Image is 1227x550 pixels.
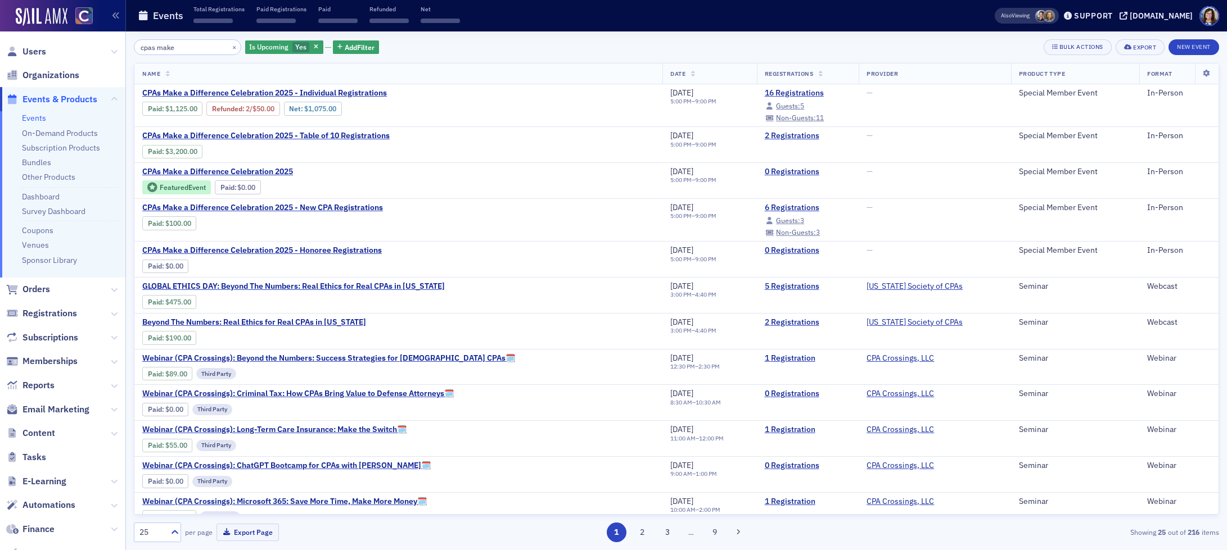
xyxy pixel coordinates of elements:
[148,513,165,521] span: :
[1019,131,1131,141] div: Special Member Event
[776,217,804,224] div: 3
[200,511,240,522] div: Third Party
[632,522,652,542] button: 2
[776,229,820,235] div: 3
[165,513,191,521] span: $149.00
[220,183,234,192] a: Paid
[22,499,75,511] span: Automations
[148,441,165,449] span: :
[22,427,55,439] span: Content
[670,388,693,398] span: [DATE]
[670,496,693,506] span: [DATE]
[6,355,78,367] a: Memberships
[148,334,162,342] a: Paid
[148,441,162,449] a: Paid
[765,317,851,328] a: 2 Registrations
[196,440,236,451] div: Third Party
[867,389,937,399] span: CPA Crossings, LLC
[867,461,937,471] span: CPA Crossings, LLC
[165,334,191,342] span: $190.00
[142,203,383,213] span: CPAs Make a Difference Celebration 2025 - New CPA Registrations
[867,317,963,328] span: Colorado Society of CPAs
[1169,39,1219,55] button: New Event
[1019,317,1131,328] div: Seminar
[1169,41,1219,51] a: New Event
[142,425,407,435] a: Webinar (CPA Crossings): Long-Term Care Insurance: Make the Switch🗓️
[6,427,55,439] a: Content
[1116,39,1165,55] button: Export
[867,497,934,507] a: CPA Crossings, LLC
[1147,167,1211,177] div: In-Person
[670,245,693,255] span: [DATE]
[670,176,692,184] time: 5:00 PM
[765,497,851,507] a: 1 Registration
[695,140,716,148] time: 9:00 PM
[1199,6,1219,26] span: Profile
[142,295,196,308] div: Paid: 6 - $47500
[1147,131,1211,141] div: In-Person
[142,474,188,488] div: Paid: 2 - $0
[142,353,515,363] span: Webinar (CPA Crossings): Beyond the Numbers: Success Strategies for Female CPAs🗓️
[249,42,288,51] span: Is Upcoming
[142,497,427,507] span: Webinar (CPA Crossings): Microsoft 365: Save More Time, Make More Money🗓️
[142,281,445,292] span: GLOBAL ETHICS DAY: Beyond The Numbers: Real Ethics for Real CPAs in Colorado
[165,104,197,113] span: $1,125.00
[867,70,898,78] span: Provider
[142,70,160,78] span: Name
[142,260,188,273] div: Paid: 2 - $0
[1120,12,1197,20] button: [DOMAIN_NAME]
[867,130,873,140] span: —
[1147,203,1211,213] div: In-Person
[142,131,390,141] span: CPAs Make a Difference Celebration 2025 - Table of 10 Registrations
[421,5,460,13] p: Net
[670,506,720,513] div: –
[148,370,165,378] span: :
[670,212,716,220] div: –
[1044,39,1112,55] button: Bulk Actions
[142,331,196,344] div: Paid: 2 - $19000
[765,389,851,399] a: 0 Registrations
[1074,11,1113,21] div: Support
[148,477,165,485] span: :
[670,327,716,334] div: –
[142,389,454,399] span: Webinar (CPA Crossings): Criminal Tax: How CPAs Bring Value to Defense Attorneys🗓️
[22,523,55,535] span: Finance
[148,147,162,156] a: Paid
[237,183,255,192] span: $0.00
[670,363,720,370] div: –
[1147,497,1211,507] div: Webinar
[256,5,306,13] p: Paid Registrations
[142,88,437,98] a: CPAs Make a Difference Celebration 2025 - Individual Registrations
[670,291,716,298] div: –
[1133,44,1156,51] div: Export
[1156,527,1168,537] strong: 25
[765,217,805,224] a: Guests:3
[148,219,165,228] span: :
[142,281,445,292] a: GLOBAL ETHICS DAY: Beyond The Numbers: Real Ethics for Real CPAs in [US_STATE]
[6,475,66,488] a: E-Learning
[22,240,49,250] a: Venues
[658,522,678,542] button: 3
[670,166,693,176] span: [DATE]
[1043,10,1055,22] span: Lindsay Moore
[148,219,162,228] a: Paid
[776,115,824,121] div: 11
[160,184,206,190] div: Featured Event
[165,147,197,156] span: $3,200.00
[369,19,409,23] span: ‌
[6,331,78,344] a: Subscriptions
[776,228,816,237] span: Non-Guests:
[22,206,85,216] a: Survey Dashboard
[765,353,851,363] a: 1 Registration
[22,451,46,463] span: Tasks
[216,524,279,541] button: Export Page
[867,425,934,435] a: CPA Crossings, LLC
[765,203,851,213] a: 6 Registrations
[695,255,716,263] time: 9:00 PM
[1147,425,1211,435] div: Webinar
[699,434,724,442] time: 12:00 PM
[148,262,162,270] a: Paid
[22,113,46,123] a: Events
[165,219,191,228] span: $100.00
